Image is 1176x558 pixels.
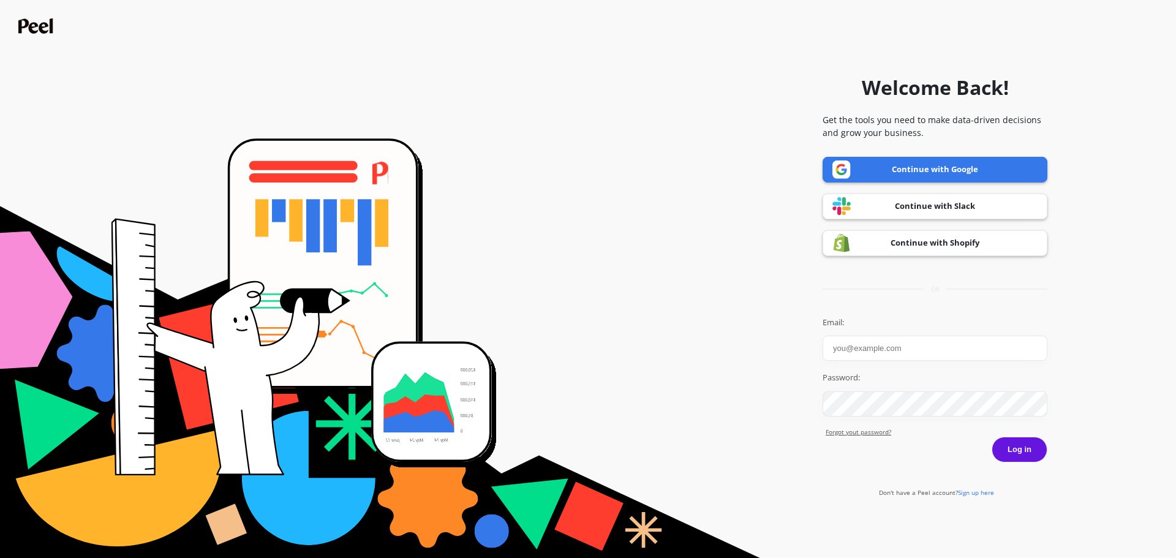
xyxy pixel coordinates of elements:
p: Get the tools you need to make data-driven decisions and grow your business. [823,113,1047,139]
a: Forgot yout password? [826,428,1047,437]
label: Email: [823,317,1047,329]
span: Sign up here [958,488,994,497]
a: Continue with Google [823,157,1047,183]
a: Don't have a Peel account?Sign up here [879,488,994,497]
button: Log in [992,437,1047,462]
a: Continue with Shopify [823,230,1047,256]
img: Peel [18,18,56,34]
img: Slack logo [832,197,851,216]
a: Continue with Slack [823,194,1047,219]
img: Google logo [832,160,851,179]
img: Shopify logo [832,233,851,252]
h1: Welcome Back! [862,73,1009,102]
label: Password: [823,372,1047,384]
div: or [823,285,1047,294]
input: you@example.com [823,336,1047,361]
